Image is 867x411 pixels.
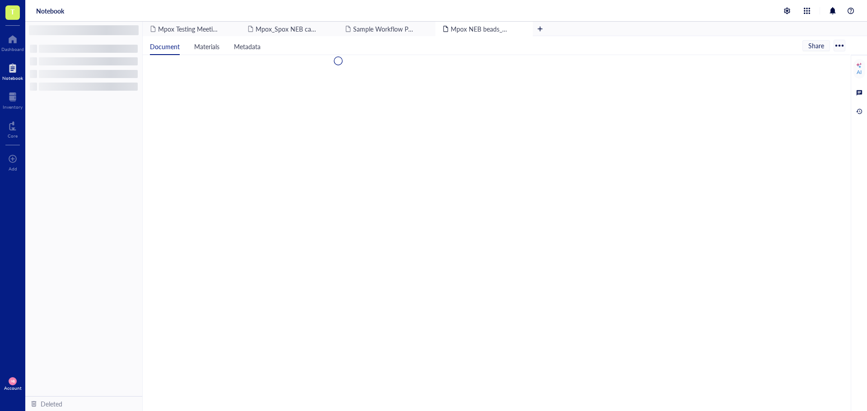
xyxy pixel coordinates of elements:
div: Notebook [2,75,23,81]
span: Document [150,42,180,51]
a: Dashboard [1,32,24,52]
a: Notebook [36,7,64,15]
span: Share [808,42,824,50]
div: Dashboard [1,46,24,52]
span: Materials [194,42,219,51]
span: MB [10,379,14,383]
a: Notebook [2,61,23,81]
a: Core [8,119,18,139]
span: T [10,6,15,17]
div: Core [8,133,18,139]
div: AI [857,69,862,76]
a: Inventory [3,90,23,110]
div: Inventory [3,104,23,110]
div: Account [4,385,22,391]
span: Metadata [234,42,261,51]
button: Share [802,40,830,51]
div: Add [9,166,17,171]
